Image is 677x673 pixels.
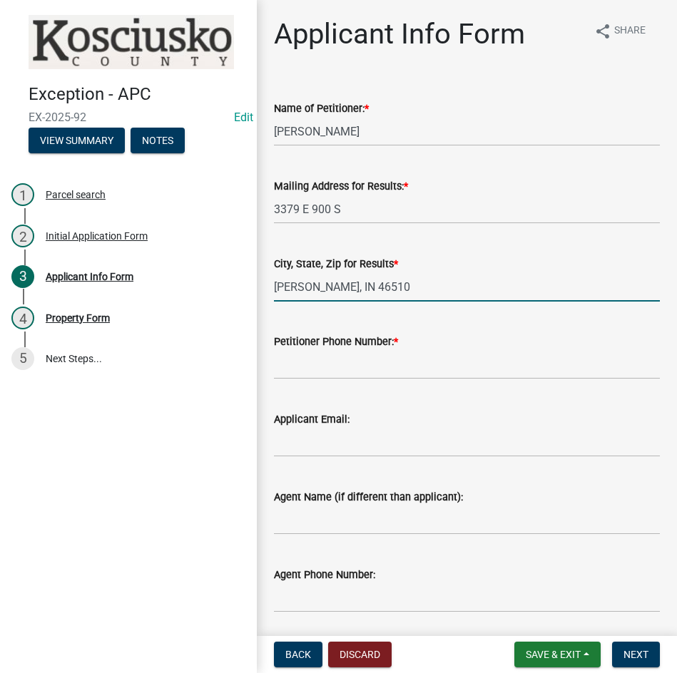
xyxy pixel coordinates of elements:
[285,649,311,660] span: Back
[46,313,110,323] div: Property Form
[131,135,185,147] wm-modal-confirm: Notes
[11,347,34,370] div: 5
[29,111,228,124] span: EX-2025-92
[29,135,125,147] wm-modal-confirm: Summary
[46,190,106,200] div: Parcel search
[274,260,398,269] label: City, State, Zip for Results
[274,337,398,347] label: Petitioner Phone Number:
[29,128,125,153] button: View Summary
[46,272,133,282] div: Applicant Info Form
[594,23,611,40] i: share
[29,84,245,105] h4: Exception - APC
[274,104,369,114] label: Name of Petitioner:
[131,128,185,153] button: Notes
[526,649,581,660] span: Save & Exit
[328,642,392,667] button: Discard
[274,415,350,425] label: Applicant Email:
[11,183,34,206] div: 1
[29,15,234,69] img: Kosciusko County, Indiana
[46,231,148,241] div: Initial Application Form
[274,182,408,192] label: Mailing Address for Results:
[612,642,660,667] button: Next
[234,111,253,124] a: Edit
[514,642,601,667] button: Save & Exit
[11,225,34,247] div: 2
[274,570,375,580] label: Agent Phone Number:
[623,649,648,660] span: Next
[11,265,34,288] div: 3
[614,23,646,40] span: Share
[11,307,34,329] div: 4
[274,493,463,503] label: Agent Name (if different than applicant):
[274,17,525,51] h1: Applicant Info Form
[234,111,253,124] wm-modal-confirm: Edit Application Number
[583,17,657,45] button: shareShare
[274,642,322,667] button: Back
